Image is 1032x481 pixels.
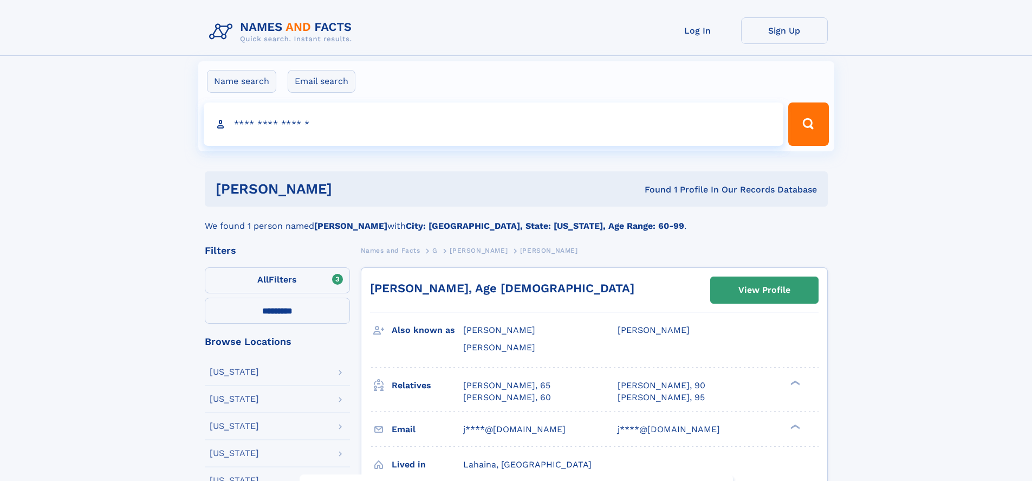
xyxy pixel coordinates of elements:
[210,395,259,403] div: [US_STATE]
[204,102,784,146] input: search input
[370,281,634,295] a: [PERSON_NAME], Age [DEMOGRAPHIC_DATA]
[210,449,259,458] div: [US_STATE]
[450,243,508,257] a: [PERSON_NAME]
[205,17,361,47] img: Logo Names and Facts
[210,422,259,431] div: [US_STATE]
[711,277,818,303] a: View Profile
[618,325,690,335] span: [PERSON_NAME]
[257,274,269,285] span: All
[788,102,828,146] button: Search Button
[654,17,741,44] a: Log In
[788,379,801,386] div: ❯
[520,247,578,254] span: [PERSON_NAME]
[432,243,438,257] a: G
[463,392,551,403] a: [PERSON_NAME], 60
[463,342,535,352] span: [PERSON_NAME]
[392,321,463,339] h3: Also known as
[392,456,463,474] h3: Lived in
[392,376,463,395] h3: Relatives
[205,337,350,347] div: Browse Locations
[314,221,387,231] b: [PERSON_NAME]
[450,247,508,254] span: [PERSON_NAME]
[788,423,801,430] div: ❯
[361,243,420,257] a: Names and Facts
[406,221,684,231] b: City: [GEOGRAPHIC_DATA], State: [US_STATE], Age Range: 60-99
[210,368,259,376] div: [US_STATE]
[463,380,550,392] a: [PERSON_NAME], 65
[205,207,828,233] div: We found 1 person named with .
[618,380,705,392] a: [PERSON_NAME], 90
[738,278,790,303] div: View Profile
[216,182,489,196] h1: [PERSON_NAME]
[463,325,535,335] span: [PERSON_NAME]
[463,459,592,470] span: Lahaina, [GEOGRAPHIC_DATA]
[288,70,355,93] label: Email search
[205,267,350,293] label: Filters
[741,17,828,44] a: Sign Up
[488,184,817,196] div: Found 1 Profile In Our Records Database
[618,392,705,403] a: [PERSON_NAME], 95
[432,247,438,254] span: G
[205,246,350,255] div: Filters
[207,70,276,93] label: Name search
[392,420,463,439] h3: Email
